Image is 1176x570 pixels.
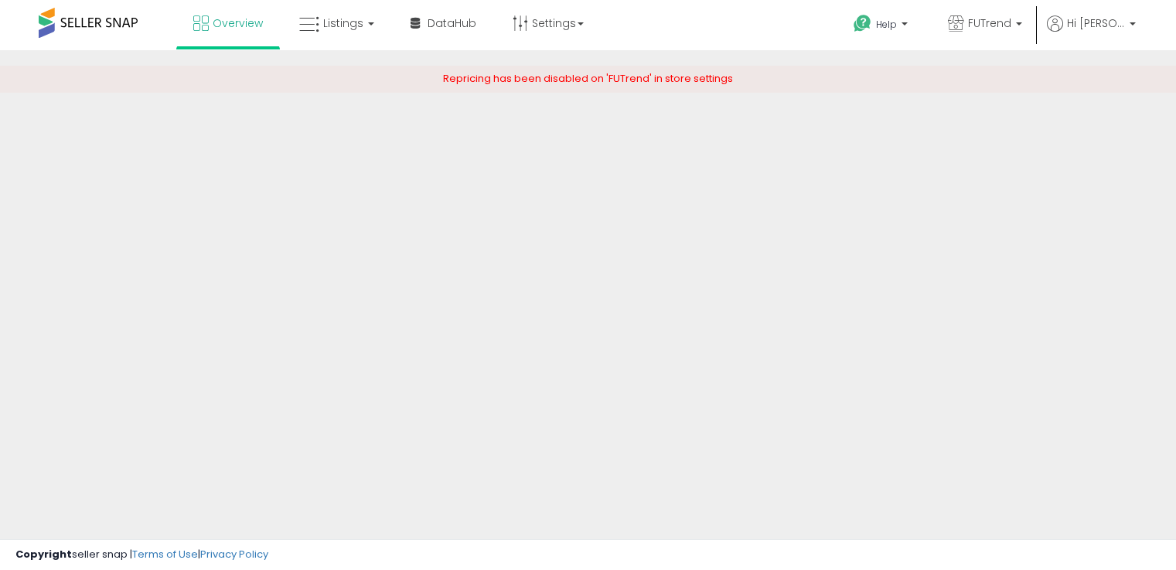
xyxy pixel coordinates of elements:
span: Overview [213,15,263,31]
span: DataHub [428,15,476,31]
a: Terms of Use [132,547,198,562]
span: Repricing has been disabled on 'FUTrend' in store settings [443,71,733,86]
a: Privacy Policy [200,547,268,562]
span: Hi [PERSON_NAME] [1067,15,1125,31]
span: Help [876,18,897,31]
span: Listings [323,15,363,31]
a: Help [841,2,923,50]
strong: Copyright [15,547,72,562]
div: seller snap | | [15,548,268,562]
i: Get Help [853,14,872,33]
span: FUTrend [968,15,1011,31]
a: Hi [PERSON_NAME] [1047,15,1136,50]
